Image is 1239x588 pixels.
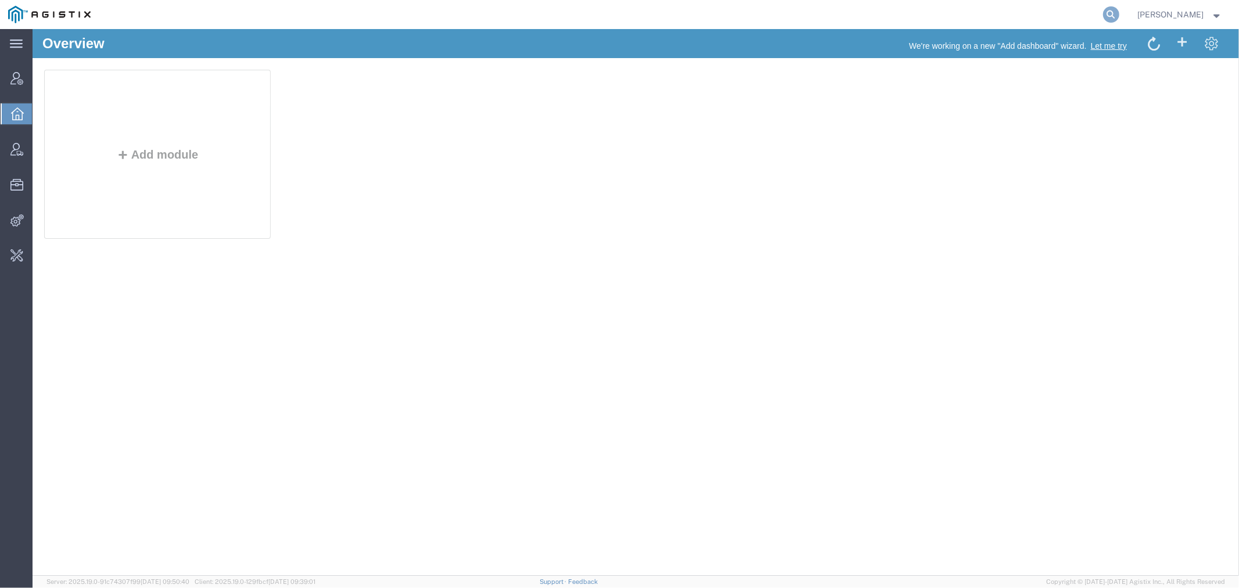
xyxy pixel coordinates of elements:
iframe: FS Legacy Container [33,29,1239,576]
span: Client: 2025.19.0-129fbcf [195,578,315,585]
span: [DATE] 09:50:40 [141,578,189,585]
a: Support [540,578,569,585]
button: Add module [81,119,170,132]
span: Server: 2025.19.0-91c74307f99 [46,578,189,585]
a: Feedback [568,578,598,585]
img: logo [8,6,91,23]
button: [PERSON_NAME] [1137,8,1223,21]
span: Copyright © [DATE]-[DATE] Agistix Inc., All Rights Reserved [1046,577,1225,587]
span: Carrie Virgilio [1138,8,1204,21]
span: [DATE] 09:39:01 [268,578,315,585]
